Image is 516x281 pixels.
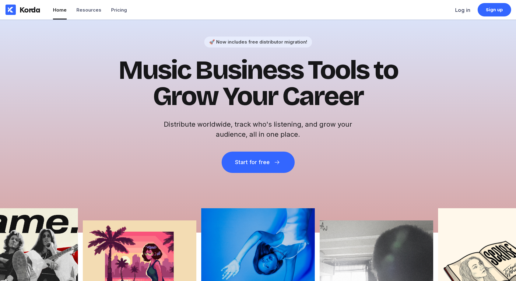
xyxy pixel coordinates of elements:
[235,159,270,165] div: Start for free
[486,7,503,13] div: Sign up
[161,119,356,139] h2: Distribute worldwide, track who's listening, and grow your audience, all in one place.
[76,7,101,13] div: Resources
[478,3,511,16] a: Sign up
[209,39,307,45] div: 🚀 Now includes free distributor migration!
[111,7,127,13] div: Pricing
[109,57,407,110] h1: Music Business Tools to Grow Your Career
[53,7,67,13] div: Home
[19,5,40,14] div: Korda
[222,152,295,173] button: Start for free
[455,7,470,13] div: Log in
